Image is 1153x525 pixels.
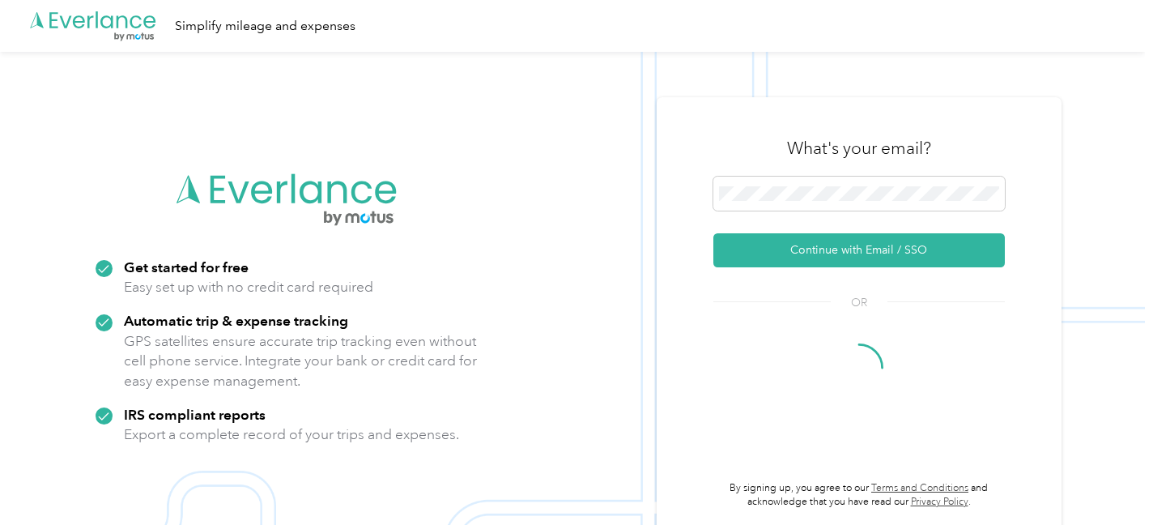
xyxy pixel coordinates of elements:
[713,481,1005,510] p: By signing up, you agree to our and acknowledge that you have read our .
[124,406,266,423] strong: IRS compliant reports
[175,16,355,36] div: Simplify mileage and expenses
[911,496,968,508] a: Privacy Policy
[124,331,478,391] p: GPS satellites ensure accurate trip tracking even without cell phone service. Integrate your bank...
[713,233,1005,267] button: Continue with Email / SSO
[124,258,249,275] strong: Get started for free
[787,137,931,160] h3: What's your email?
[871,482,968,494] a: Terms and Conditions
[124,277,373,297] p: Easy set up with no credit card required
[831,294,887,311] span: OR
[124,425,459,445] p: Export a complete record of your trips and expenses.
[124,312,348,329] strong: Automatic trip & expense tracking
